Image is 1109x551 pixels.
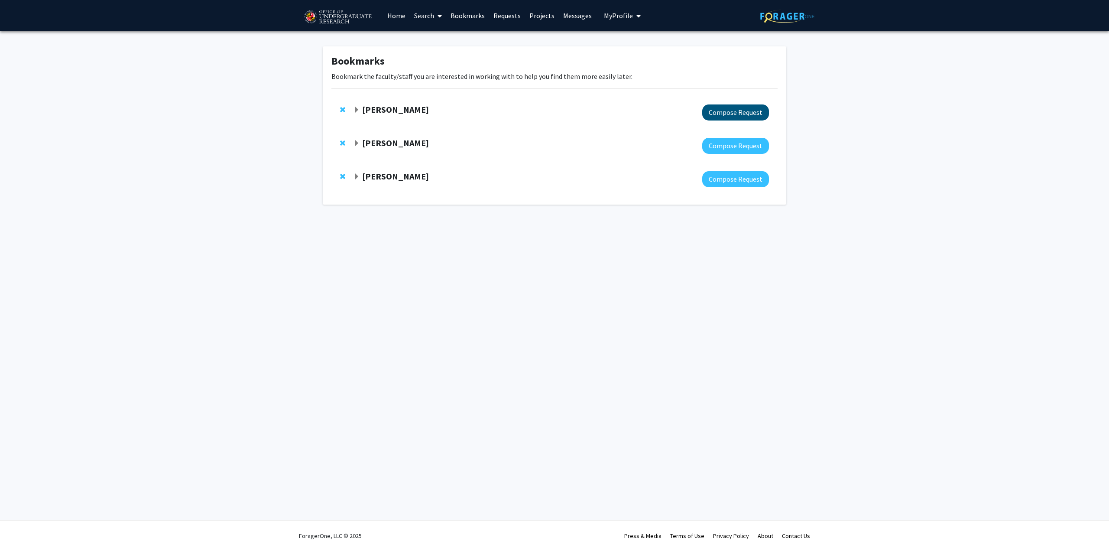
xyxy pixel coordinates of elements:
[758,532,773,540] a: About
[713,532,749,540] a: Privacy Policy
[362,171,429,182] strong: [PERSON_NAME]
[6,512,37,544] iframe: Chat
[559,0,596,31] a: Messages
[702,138,769,154] button: Compose Request to Dong Liang
[604,11,633,20] span: My Profile
[489,0,525,31] a: Requests
[331,71,778,82] p: Bookmark the faculty/staff you are interested in working with to help you find them more easily l...
[331,55,778,68] h1: Bookmarks
[410,0,446,31] a: Search
[340,173,345,180] span: Remove Jeremy Purcell from bookmarks
[353,173,360,180] span: Expand Jeremy Purcell Bookmark
[340,140,345,147] span: Remove Dong Liang from bookmarks
[525,0,559,31] a: Projects
[702,171,769,187] button: Compose Request to Jeremy Purcell
[782,532,810,540] a: Contact Us
[299,521,362,551] div: ForagerOne, LLC © 2025
[353,107,360,114] span: Expand Magaly Toro Bookmark
[301,7,374,28] img: University of Maryland Logo
[760,10,814,23] img: ForagerOne Logo
[362,137,429,148] strong: [PERSON_NAME]
[670,532,704,540] a: Terms of Use
[446,0,489,31] a: Bookmarks
[353,140,360,147] span: Expand Dong Liang Bookmark
[624,532,662,540] a: Press & Media
[702,104,769,121] button: Compose Request to Magaly Toro
[383,0,410,31] a: Home
[362,104,429,115] strong: [PERSON_NAME]
[340,106,345,113] span: Remove Magaly Toro from bookmarks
